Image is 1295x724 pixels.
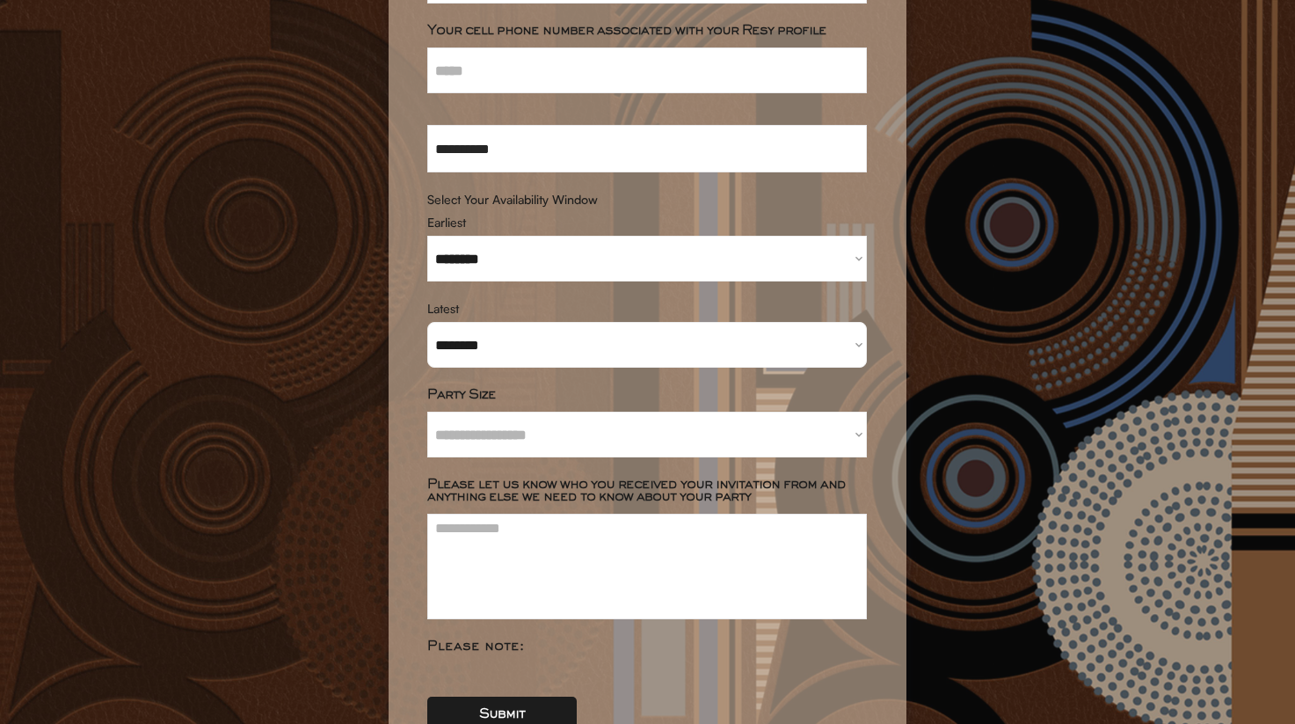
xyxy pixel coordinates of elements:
div: Latest [427,303,867,315]
div: Your cell phone number associated with your Resy profile [427,25,867,37]
div: Party Size [427,389,867,401]
div: Please let us know who you received your invitation from and anything else we need to know about ... [427,479,867,503]
div: Please note: [427,640,867,653]
div: Select Your Availability Window [427,194,867,206]
div: Earliest [427,216,867,229]
div: Submit [479,708,525,720]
